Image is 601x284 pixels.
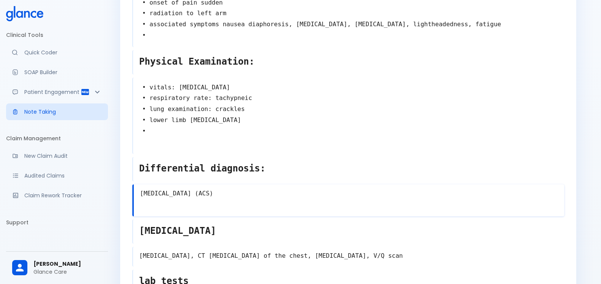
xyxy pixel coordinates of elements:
a: Moramiz: Find ICD10AM codes instantly [6,44,108,61]
a: Audit a new claim [6,148,108,164]
li: Claim Management [6,129,108,148]
p: Note Taking [24,108,102,116]
textarea: • vitals: [MEDICAL_DATA] • respiratory rate: tachypneic • lung examination: crackles • lower limb... [133,79,564,151]
textarea: [MEDICAL_DATA] [133,221,564,241]
textarea: Physical Examination: [133,52,564,71]
p: New Claim Audit [24,152,102,160]
p: Claim Rework Tracker [24,192,102,199]
a: Docugen: Compose a clinical documentation in seconds [6,64,108,81]
p: Audited Claims [24,172,102,179]
li: Support [6,213,108,232]
li: Clinical Tools [6,26,108,44]
a: Monitor progress of claim corrections [6,187,108,204]
textarea: Differential diagnosis: [133,159,564,178]
a: View audited claims [6,167,108,184]
div: [PERSON_NAME]Glance Care [6,255,108,281]
span: [PERSON_NAME] [33,260,102,268]
p: Quick Coder [24,49,102,56]
p: Patient Engagement [24,88,81,96]
textarea: [MEDICAL_DATA], CT [MEDICAL_DATA] of the chest, [MEDICAL_DATA], V/Q scan [133,248,564,263]
a: Advanced note-taking [6,103,108,120]
p: Glance Care [33,268,102,276]
div: Patient Reports & Referrals [6,84,108,100]
p: SOAP Builder [24,68,102,76]
textarea: [MEDICAL_DATA] (ACS) [134,186,564,201]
